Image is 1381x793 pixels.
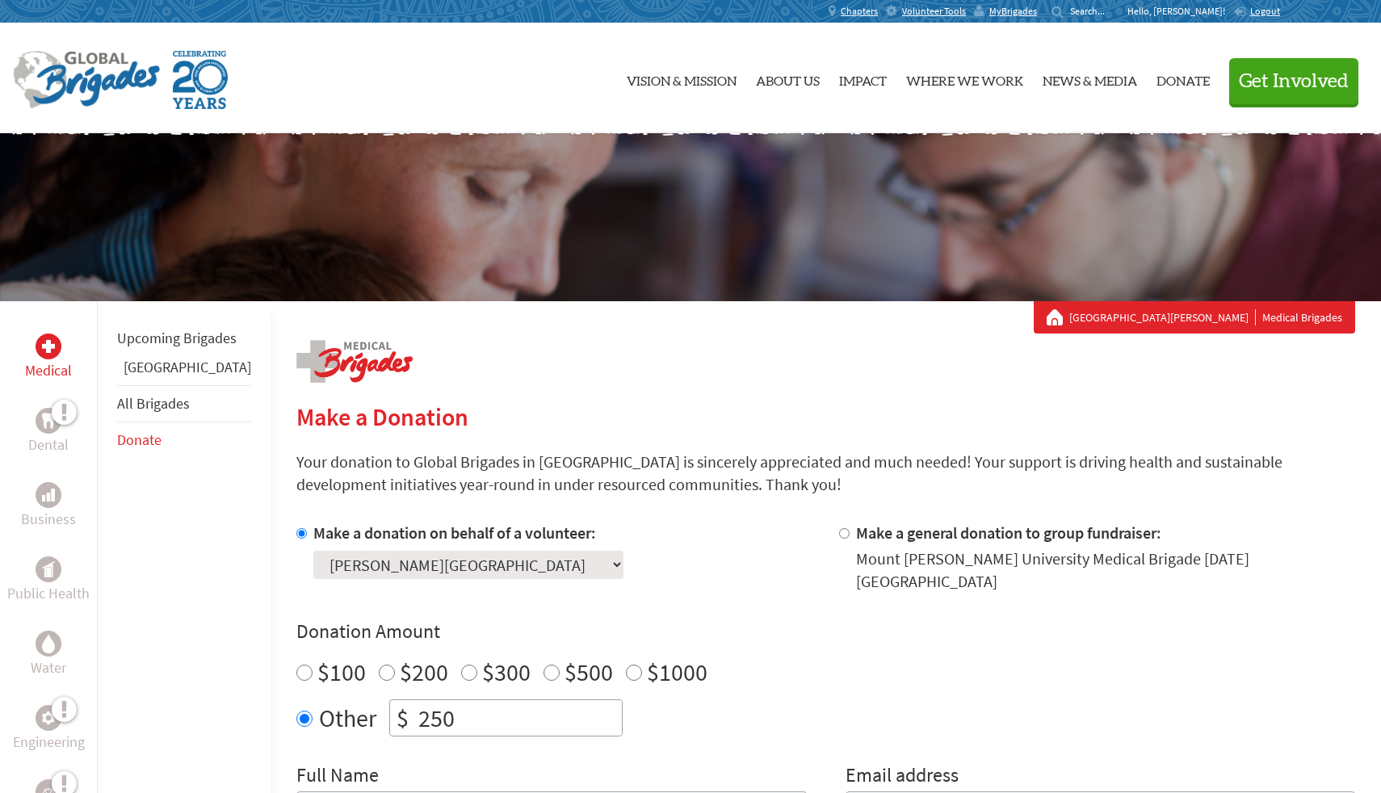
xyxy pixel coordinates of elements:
label: $300 [482,657,531,687]
label: Email address [846,762,959,791]
div: Medical Brigades [1047,309,1342,325]
div: Water [36,631,61,657]
div: Mount [PERSON_NAME] University Medical Brigade [DATE] [GEOGRAPHIC_DATA] [856,548,1356,593]
li: Guatemala [117,356,251,385]
p: Medical [25,359,72,382]
h4: Donation Amount [296,619,1355,644]
label: Full Name [296,762,379,791]
span: Logout [1250,5,1280,17]
span: Chapters [841,5,878,18]
input: Search... [1070,5,1116,17]
label: Make a donation on behalf of a volunteer: [313,522,596,543]
label: $500 [565,657,613,687]
img: Dental [42,413,55,428]
label: $100 [317,657,366,687]
div: Medical [36,334,61,359]
span: MyBrigades [989,5,1037,18]
h2: Make a Donation [296,402,1355,431]
a: Public HealthPublic Health [7,556,90,605]
li: All Brigades [117,385,251,422]
div: $ [390,700,415,736]
a: EngineeringEngineering [13,705,85,753]
a: Donate [1156,36,1210,120]
label: Other [319,699,376,736]
a: All Brigades [117,394,190,413]
img: Engineering [42,711,55,724]
span: Volunteer Tools [902,5,966,18]
p: Water [31,657,66,679]
p: Hello, [PERSON_NAME]! [1127,5,1233,18]
img: Water [42,634,55,652]
img: logo-medical.png [296,340,413,383]
img: Medical [42,340,55,353]
a: Upcoming Brigades [117,329,237,347]
img: Global Brigades Celebrating 20 Years [173,51,228,109]
label: $200 [400,657,448,687]
a: MedicalMedical [25,334,72,382]
a: WaterWater [31,631,66,679]
a: Impact [839,36,887,120]
label: Make a general donation to group fundraiser: [856,522,1161,543]
a: News & Media [1043,36,1137,120]
li: Donate [117,422,251,458]
button: Get Involved [1229,58,1358,104]
img: Business [42,489,55,501]
a: DentalDental [28,408,69,456]
a: [GEOGRAPHIC_DATA][PERSON_NAME] [1069,309,1256,325]
a: About Us [756,36,820,120]
input: Enter Amount [415,700,622,736]
p: Business [21,508,76,531]
p: Engineering [13,731,85,753]
img: Public Health [42,561,55,577]
a: Logout [1233,5,1280,18]
a: Where We Work [906,36,1023,120]
p: Public Health [7,582,90,605]
label: $1000 [647,657,707,687]
div: Dental [36,408,61,434]
a: [GEOGRAPHIC_DATA] [124,358,251,376]
a: Donate [117,430,162,449]
span: Get Involved [1239,72,1349,91]
div: Business [36,482,61,508]
div: Public Health [36,556,61,582]
div: Engineering [36,705,61,731]
img: Global Brigades Logo [13,51,160,109]
a: Vision & Mission [627,36,737,120]
p: Dental [28,434,69,456]
li: Upcoming Brigades [117,321,251,356]
a: BusinessBusiness [21,482,76,531]
p: Your donation to Global Brigades in [GEOGRAPHIC_DATA] is sincerely appreciated and much needed! Y... [296,451,1355,496]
